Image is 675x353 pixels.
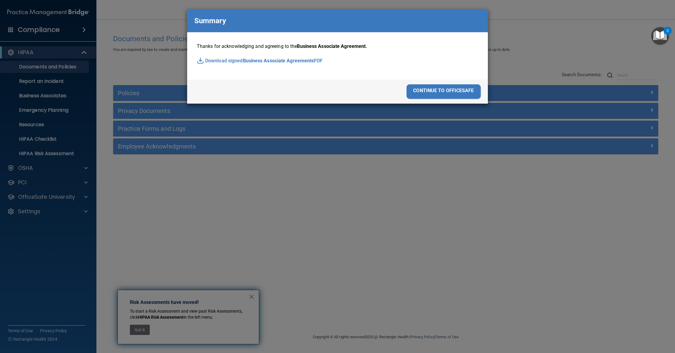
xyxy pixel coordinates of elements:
p: Download signed PDF [197,56,478,65]
div: continue to officesafe [407,84,481,99]
p: Thanks for acknowledging and agreeing to the [197,42,478,51]
p: Summary [194,14,226,27]
span: Business Associate Agreements [243,56,314,65]
button: Open Resource Center, 2 new notifications [651,27,669,45]
span: Business Associate Agreement. [297,43,367,49]
div: 2 [667,31,669,39]
iframe: Drift Widget Chat Controller [571,310,668,334]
